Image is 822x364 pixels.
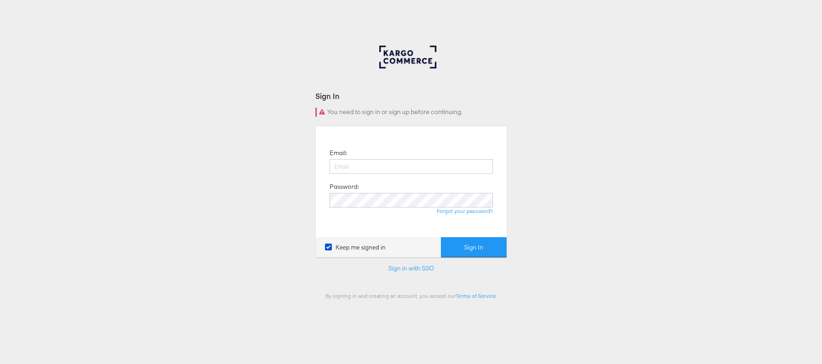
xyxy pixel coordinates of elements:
[330,159,493,174] input: Email
[388,264,434,272] a: Sign in with SSO
[325,243,386,252] label: Keep me signed in
[315,108,507,117] div: You need to sign in or sign up before continuing.
[437,208,493,214] a: Forgot your password?
[441,237,507,258] button: Sign In
[456,292,496,299] a: Terms of Service
[315,91,507,101] div: Sign In
[330,149,347,157] label: Email:
[330,182,359,191] label: Password:
[315,292,507,299] div: By signing in and creating an account, you accept our .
